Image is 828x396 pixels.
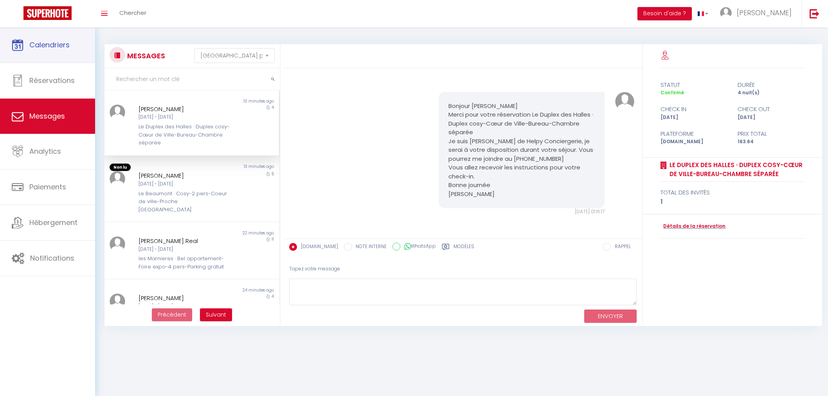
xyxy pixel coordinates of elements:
label: WhatsApp [400,243,436,251]
div: check in [655,104,733,114]
p: [PERSON_NAME] [448,190,595,199]
span: 5 [272,171,274,177]
div: [PERSON_NAME] [139,104,230,114]
div: [PERSON_NAME] Real [139,236,230,246]
span: 4 [272,293,274,299]
h3: MESSAGES [125,47,165,65]
img: ... [110,293,125,309]
div: 1 [661,197,804,207]
label: [DOMAIN_NAME] [297,243,338,252]
div: Tapez votre message [289,259,637,279]
img: Super Booking [23,6,72,20]
div: [DATE] - [DATE] [139,246,230,253]
div: statut [655,80,733,90]
div: Le Beaumont · Cosy-2 pers-Coeur de ville-Proche [GEOGRAPHIC_DATA] [139,190,230,214]
img: ... [110,104,125,120]
button: ENVOYER [584,310,637,323]
div: [DATE] - [DATE] [139,303,230,310]
p: Je suis [PERSON_NAME] de Helpy Conciergerie, je serai à votre disposition durant votre séjour. Vo... [448,137,595,164]
input: Rechercher un mot clé [104,68,280,90]
span: Réservations [29,76,75,85]
a: Le Duplex des Halles · Duplex cosy-Cœur de Ville-Bureau-Chambre séparée [667,160,804,179]
button: Previous [152,308,192,322]
span: Précédent [158,311,186,319]
p: Merci pour votre réservation Le Duplex des Halles · Duplex cosy-Cœur de Ville-Bureau-Chambre séparée [448,110,595,137]
span: Calendriers [29,40,70,50]
span: 4 [272,104,274,110]
div: Prix total [733,129,810,139]
div: [DATE] - [DATE] [139,180,230,188]
img: ... [720,7,732,19]
img: logout [810,9,819,18]
span: Non lu [110,164,131,171]
span: Hébergement [29,218,77,227]
div: 13 minutes ago [192,164,279,171]
span: 11 [272,236,274,242]
span: Chercher [119,9,146,17]
div: total des invités [661,188,804,197]
span: Notifications [30,253,74,263]
div: durée [733,80,810,90]
div: les Marnieres · Bel appartement-Foire expo-4 pers-Parking gratuit [139,255,230,271]
img: ... [615,92,634,111]
div: 10 minutes ago [192,98,279,104]
label: RAPPEL [611,243,631,252]
span: Suivant [206,311,226,319]
div: check out [733,104,810,114]
span: Paiements [29,182,66,192]
div: 24 minutes ago [192,287,279,293]
span: [PERSON_NAME] [737,8,792,18]
div: 22 minutes ago [192,230,279,236]
label: NOTE INTERNE [352,243,387,252]
div: 4 nuit(s) [733,89,810,97]
button: Besoin d'aide ? [637,7,692,20]
span: Messages [29,111,65,121]
a: Détails de la réservation [661,223,725,230]
div: Le Duplex des Halles · Duplex cosy-Cœur de Ville-Bureau-Chambre séparée [139,123,230,147]
img: ... [110,171,125,187]
div: [DATE] - [DATE] [139,113,230,121]
div: Plateforme [655,129,733,139]
p: Vous allez recevoir les instructions pour votre check-in. [448,163,595,181]
div: [DATE] 01:16:17 [439,208,605,216]
div: [DATE] [655,114,733,121]
span: Confirmé [661,89,684,96]
p: Bonne journée [448,181,595,190]
div: [DOMAIN_NAME] [655,138,733,146]
div: [DATE] [733,114,810,121]
p: Bonjour [PERSON_NAME] [448,102,595,111]
button: Next [200,308,232,322]
div: [PERSON_NAME] [139,171,230,180]
span: Analytics [29,146,61,156]
div: 163.64 [733,138,810,146]
label: Modèles [454,243,474,253]
div: [PERSON_NAME] [139,293,230,303]
img: ... [110,236,125,252]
